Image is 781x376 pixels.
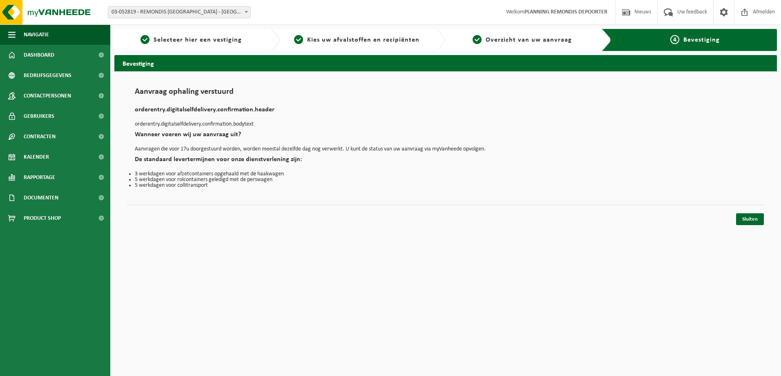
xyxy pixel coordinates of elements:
[135,106,756,117] h2: orderentry.digitalselfdelivery.confirmation.header
[114,55,777,71] h2: Bevestiging
[24,86,71,106] span: Contactpersonen
[135,171,756,177] li: 3 werkdagen voor afzetcontainers opgehaald met de haakwagen
[736,213,764,225] a: Sluiten
[683,37,720,43] span: Bevestiging
[24,188,58,208] span: Documenten
[24,65,71,86] span: Bedrijfsgegevens
[154,37,242,43] span: Selecteer hier een vestiging
[670,35,679,44] span: 4
[24,147,49,167] span: Kalender
[135,183,756,188] li: 5 werkdagen voor collitransport
[135,88,756,100] h1: Aanvraag ophaling verstuurd
[108,6,251,18] span: 03-052819 - REMONDIS WEST-VLAANDEREN - OOSTENDE
[135,146,756,152] p: Aanvragen die voor 17u doorgestuurd worden, worden meestal dezelfde dag nog verwerkt. U kunt de s...
[24,24,49,45] span: Navigatie
[294,35,303,44] span: 2
[135,177,756,183] li: 5 werkdagen voor rolcontainers geledigd met de perswagen
[524,9,607,15] strong: PLANNING REMONDIS DEPOORTER
[307,37,420,43] span: Kies uw afvalstoffen en recipiënten
[135,156,756,167] h2: De standaard levertermijnen voor onze dienstverlening zijn:
[141,35,150,44] span: 1
[24,45,54,65] span: Dashboard
[135,122,756,127] p: orderentry.digitalselfdelivery.confirmation.bodytext
[486,37,572,43] span: Overzicht van uw aanvraag
[473,35,482,44] span: 3
[108,7,250,18] span: 03-052819 - REMONDIS WEST-VLAANDEREN - OOSTENDE
[24,208,61,228] span: Product Shop
[24,167,55,188] span: Rapportage
[284,35,430,45] a: 2Kies uw afvalstoffen en recipiënten
[24,106,54,126] span: Gebruikers
[118,35,264,45] a: 1Selecteer hier een vestiging
[450,35,595,45] a: 3Overzicht van uw aanvraag
[24,126,56,147] span: Contracten
[135,131,756,142] h2: Wanneer voeren wij uw aanvraag uit?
